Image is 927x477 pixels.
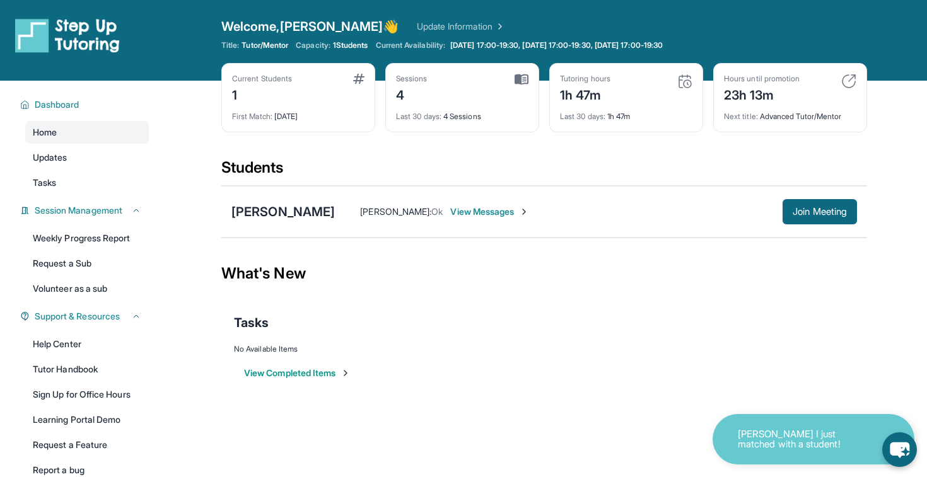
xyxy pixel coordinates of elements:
button: Dashboard [30,98,141,111]
button: Join Meeting [783,199,857,224]
span: Welcome, [PERSON_NAME] 👋 [221,18,399,35]
img: Chevron Right [493,20,505,33]
span: 1 Students [333,40,368,50]
img: card [353,74,364,84]
div: No Available Items [234,344,854,354]
span: Tutor/Mentor [242,40,288,50]
div: [DATE] [232,104,364,122]
a: Tasks [25,171,149,194]
a: Sign Up for Office Hours [25,383,149,406]
button: View Completed Items [244,367,351,379]
button: chat-button [882,432,917,467]
div: 1h 47m [560,104,692,122]
a: Volunteer as a sub [25,277,149,300]
span: [PERSON_NAME] : [360,206,431,217]
span: Tasks [234,314,269,331]
img: Chevron-Right [519,207,529,217]
img: logo [15,18,120,53]
p: [PERSON_NAME] I just matched with a student! [738,429,864,450]
div: Current Students [232,74,292,84]
img: card [677,74,692,89]
img: card [841,74,856,89]
a: Update Information [417,20,505,33]
span: Next title : [724,112,758,121]
span: Session Management [35,204,122,217]
span: Last 30 days : [560,112,605,121]
a: Help Center [25,333,149,355]
span: Support & Resources [35,310,120,323]
span: Join Meeting [793,208,847,216]
a: Request a Sub [25,252,149,275]
div: 1 [232,84,292,104]
span: View Messages [450,205,529,218]
div: 23h 13m [724,84,800,104]
span: Updates [33,151,67,164]
div: 4 [396,84,428,104]
img: card [515,74,528,85]
a: Weekly Progress Report [25,227,149,250]
button: Support & Resources [30,310,141,323]
div: [PERSON_NAME] [231,203,335,221]
span: Title: [221,40,239,50]
a: Learning Portal Demo [25,408,149,431]
a: Tutor Handbook [25,358,149,381]
div: Sessions [396,74,428,84]
a: Request a Feature [25,434,149,456]
a: [DATE] 17:00-19:30, [DATE] 17:00-19:30, [DATE] 17:00-19:30 [448,40,665,50]
span: Capacity: [296,40,330,50]
span: Home [33,126,57,139]
button: Session Management [30,204,141,217]
div: Students [221,158,867,185]
div: Advanced Tutor/Mentor [724,104,856,122]
div: 4 Sessions [396,104,528,122]
span: Dashboard [35,98,79,111]
div: What's New [221,246,867,301]
div: 1h 47m [560,84,610,104]
span: Current Availability: [376,40,445,50]
div: Tutoring hours [560,74,610,84]
span: Last 30 days : [396,112,441,121]
span: Tasks [33,176,56,189]
a: Home [25,121,149,144]
span: [DATE] 17:00-19:30, [DATE] 17:00-19:30, [DATE] 17:00-19:30 [450,40,663,50]
span: First Match : [232,112,272,121]
span: Ok [431,206,443,217]
a: Updates [25,146,149,169]
div: Hours until promotion [724,74,800,84]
